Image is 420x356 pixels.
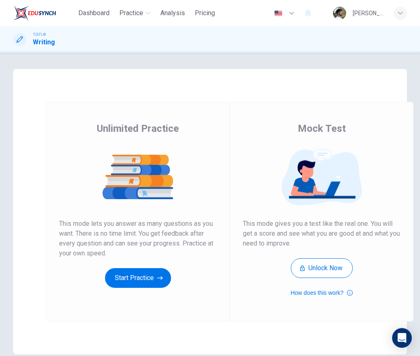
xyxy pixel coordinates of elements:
span: Mock Test [298,122,346,135]
button: Start Practice [105,268,171,288]
span: Practice [119,8,143,18]
span: This mode gives you a test like the real one. You will get a score and see what you are good at a... [243,219,400,248]
img: EduSynch logo [13,5,56,21]
img: en [273,10,283,16]
span: This mode lets you answer as many questions as you want. There is no time limit. You get feedback... [59,219,217,258]
div: [PERSON_NAME] [353,8,384,18]
button: Dashboard [75,6,113,21]
a: EduSynch logo [13,5,75,21]
span: Dashboard [78,8,110,18]
button: Analysis [157,6,188,21]
button: Pricing [192,6,218,21]
h1: Writing [33,37,55,47]
span: Pricing [195,8,215,18]
img: Profile picture [333,7,346,20]
button: Unlock Now [291,258,353,278]
button: How does this work? [290,288,352,298]
button: Practice [116,6,154,21]
div: Open Intercom Messenger [392,328,412,348]
span: Analysis [160,8,185,18]
span: Unlimited Practice [97,122,179,135]
span: TOEFL® [33,32,46,37]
